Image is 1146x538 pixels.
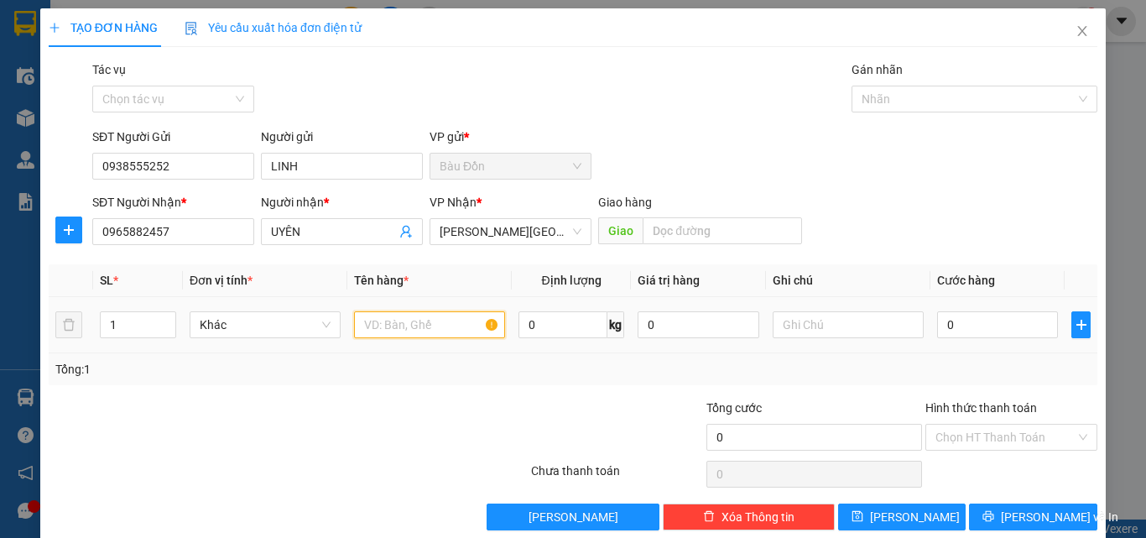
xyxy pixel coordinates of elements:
span: Giá trị hàng [638,274,700,287]
span: Tên hàng [354,274,409,287]
div: 0909079099 [160,75,295,98]
span: Tổng cước [706,401,762,415]
div: Chưa thanh toán [529,462,705,491]
input: VD: Bàn, Ghế [354,311,505,338]
span: VP Nhận [430,196,477,209]
span: printer [982,510,994,524]
button: Close [1059,8,1106,55]
button: plus [55,217,82,243]
span: [PERSON_NAME] [870,508,960,526]
div: Người nhận [261,193,423,212]
div: Tổng: 1 [55,360,444,379]
label: Gán nhãn [852,63,903,76]
div: 60.000 [13,108,151,128]
span: plus [56,223,81,237]
img: icon [185,22,198,35]
span: Khác [200,312,331,337]
div: Lý Thường Kiệt [160,14,295,55]
span: plus [49,22,60,34]
span: delete [703,510,715,524]
span: Giao [598,217,643,244]
span: close [1076,24,1089,38]
div: SĐT Người Nhận [92,193,254,212]
div: VP gửi [430,128,591,146]
div: 0908752789 [14,55,148,78]
span: SL [100,274,113,287]
button: delete [55,311,82,338]
button: plus [1071,311,1091,338]
span: Giao hàng [598,196,652,209]
span: Yêu cầu xuất hóa đơn điện tử [185,21,362,34]
span: Cước hàng [937,274,995,287]
span: Bàu Đồn [440,154,581,179]
div: SĐT Người Gửi [92,128,254,146]
label: Hình thức thanh toán [925,401,1037,415]
button: save[PERSON_NAME] [838,504,966,530]
div: CHỊ ĐẸP [14,34,148,55]
span: [PERSON_NAME] [529,508,618,526]
span: TẠO ĐƠN HÀNG [49,21,158,34]
input: Ghi Chú [773,311,924,338]
span: CR : [13,110,39,128]
span: [PERSON_NAME] và In [1001,508,1118,526]
span: save [852,510,863,524]
button: [PERSON_NAME] [487,504,659,530]
span: plus [1072,318,1090,332]
span: kg [607,311,624,338]
span: Xóa Thông tin [721,508,794,526]
span: Định lượng [541,274,601,287]
input: Dọc đường [643,217,802,244]
label: Tác vụ [92,63,126,76]
span: Đơn vị tính [190,274,253,287]
span: Nhận: [160,16,201,34]
span: Gửi: [14,16,40,34]
span: Dương Minh Châu [440,219,581,244]
div: Người gửi [261,128,423,146]
div: Bàu Đồn [14,14,148,34]
th: Ghi chú [766,264,930,297]
div: HÙNG [160,55,295,75]
button: printer[PERSON_NAME] và In [969,504,1097,530]
button: deleteXóa Thông tin [663,504,835,530]
span: user-add [399,225,413,238]
input: 0 [638,311,758,338]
